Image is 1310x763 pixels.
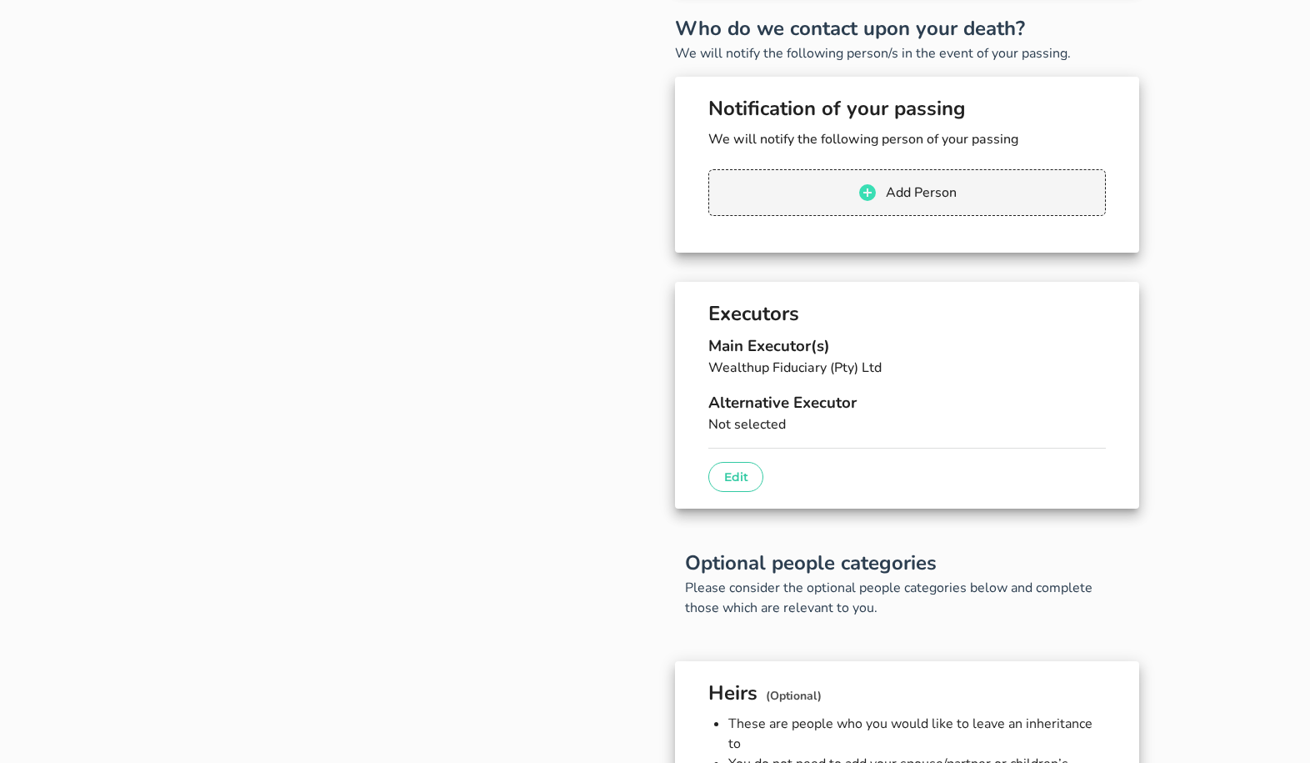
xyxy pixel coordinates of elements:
p: Edit [724,467,747,487]
button: Add Person [708,169,1105,216]
button: Edit [708,462,763,492]
p: We will notify the following person/s in the event of your passing. [675,43,1138,63]
h3: Alternative Executor [708,391,1105,414]
p: Not selected [708,414,1105,434]
h2: Who do we contact upon your death? [675,13,1138,43]
p: Please consider the optional people categories below and complete those which are relevant to you. [685,578,1128,618]
h2: Notification of your passing [708,93,966,123]
p: We will notify the following person of your passing [708,129,1105,149]
h2: Heirs [708,678,1105,708]
p: Wealthup Fiduciary (Pty) Ltd [708,358,1105,378]
li: These are people who you would like to leave an inheritance to [728,714,1105,754]
h2: Executors [708,299,799,329]
span: Add Person [884,183,956,202]
h3: Main Executor(s) [708,334,1105,358]
h2: Optional people categories [685,548,1128,578]
span: (Optional) [757,688,822,704]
